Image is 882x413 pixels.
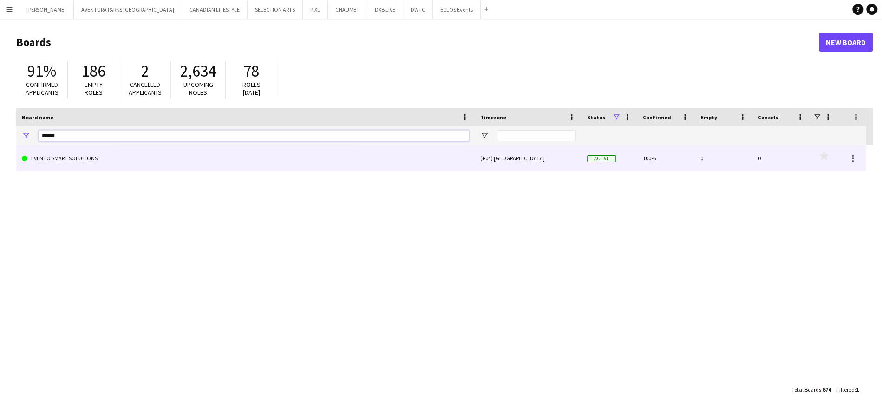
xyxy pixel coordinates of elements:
[82,61,105,81] span: 186
[26,80,59,97] span: Confirmed applicants
[480,114,506,121] span: Timezone
[695,145,752,171] div: 0
[243,61,259,81] span: 78
[836,380,859,399] div: :
[367,0,403,19] button: DXB LIVE
[303,0,328,19] button: PIXL
[85,80,103,97] span: Empty roles
[328,0,367,19] button: CHAUMET
[129,80,162,97] span: Cancelled applicants
[587,155,616,162] span: Active
[836,386,855,393] span: Filtered
[497,130,576,141] input: Timezone Filter Input
[819,33,873,52] a: New Board
[74,0,182,19] button: AVENTURA PARKS [GEOGRAPHIC_DATA]
[22,114,53,121] span: Board name
[433,0,481,19] button: ECLOS Events
[637,145,695,171] div: 100%
[183,80,213,97] span: Upcoming roles
[141,61,149,81] span: 2
[480,131,489,140] button: Open Filter Menu
[182,0,248,19] button: CANADIAN LIFESTYLE
[758,114,778,121] span: Cancels
[587,114,605,121] span: Status
[19,0,74,19] button: [PERSON_NAME]
[22,131,30,140] button: Open Filter Menu
[856,386,859,393] span: 1
[27,61,56,81] span: 91%
[39,130,469,141] input: Board name Filter Input
[248,0,303,19] button: SELECTION ARTS
[700,114,717,121] span: Empty
[475,145,581,171] div: (+04) [GEOGRAPHIC_DATA]
[752,145,810,171] div: 0
[180,61,216,81] span: 2,634
[791,386,821,393] span: Total Boards
[791,380,831,399] div: :
[823,386,831,393] span: 674
[403,0,433,19] button: DWTC
[643,114,671,121] span: Confirmed
[22,145,469,171] a: EVENTO SMART SOLUTIONS
[242,80,261,97] span: Roles [DATE]
[16,35,819,49] h1: Boards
